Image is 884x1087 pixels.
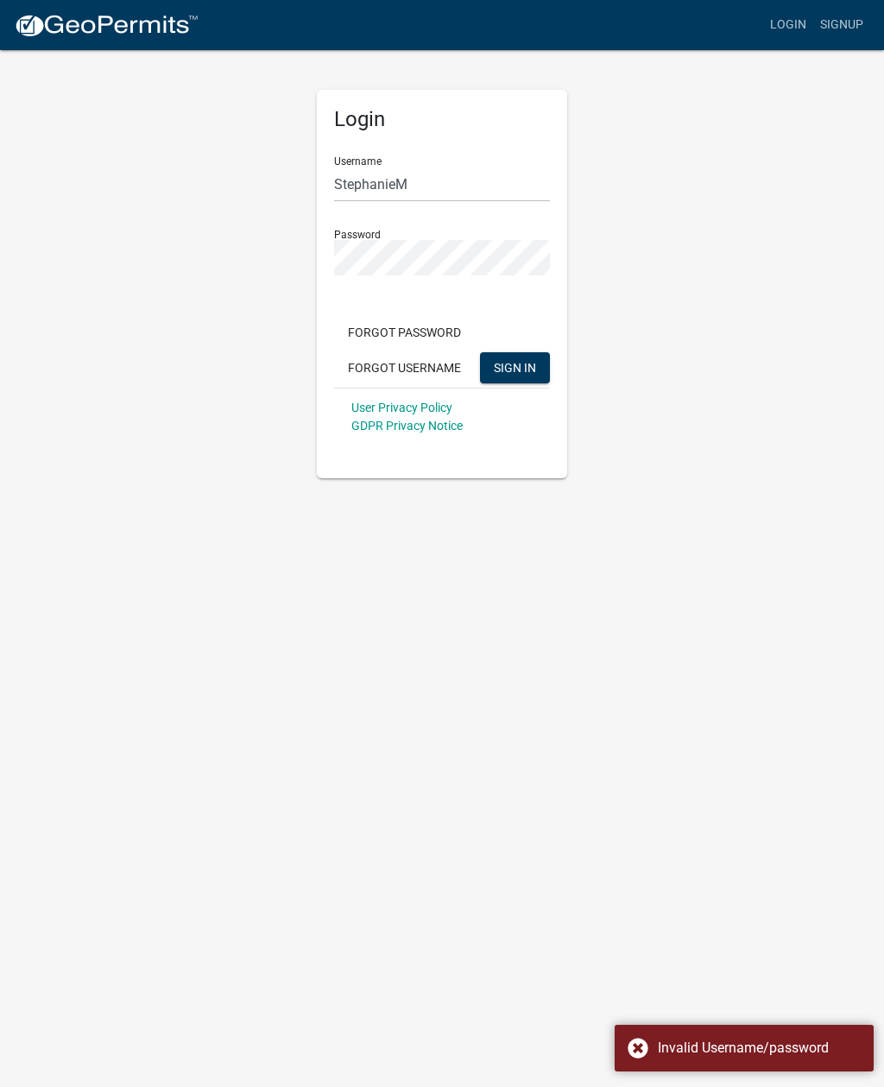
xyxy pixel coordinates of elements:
a: GDPR Privacy Notice [351,419,463,433]
a: User Privacy Policy [351,401,452,414]
h5: Login [334,107,550,132]
span: SIGN IN [494,360,536,374]
button: SIGN IN [480,352,550,383]
a: Login [763,9,813,41]
button: Forgot Password [334,317,475,348]
div: Invalid Username/password [658,1038,861,1059]
button: Forgot Username [334,352,475,383]
a: Signup [813,9,870,41]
